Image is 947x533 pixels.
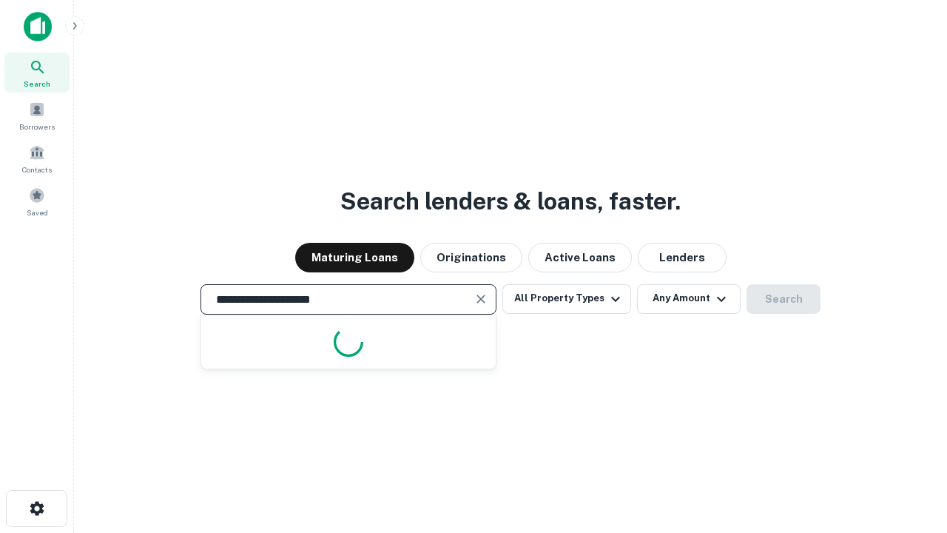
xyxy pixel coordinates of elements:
[528,243,632,272] button: Active Loans
[4,95,70,135] a: Borrowers
[4,53,70,93] a: Search
[420,243,522,272] button: Originations
[19,121,55,133] span: Borrowers
[637,284,741,314] button: Any Amount
[295,243,414,272] button: Maturing Loans
[4,138,70,178] a: Contacts
[24,78,50,90] span: Search
[4,181,70,221] a: Saved
[502,284,631,314] button: All Property Types
[471,289,491,309] button: Clear
[340,184,681,219] h3: Search lenders & loans, faster.
[24,12,52,41] img: capitalize-icon.png
[27,207,48,218] span: Saved
[873,415,947,486] iframe: Chat Widget
[22,164,52,175] span: Contacts
[638,243,727,272] button: Lenders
